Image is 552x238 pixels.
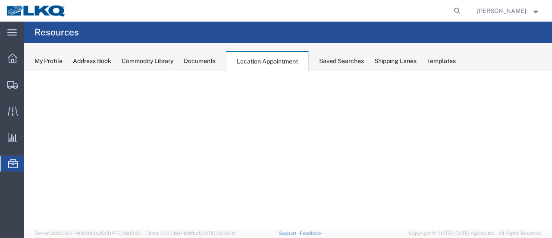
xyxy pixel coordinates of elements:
div: Saved Searches [319,57,364,66]
div: Location Appointment [226,51,309,71]
span: Copyright © [DATE]-[DATE] Agistix Inc., All Rights Reserved [409,230,542,237]
a: Feedback [300,231,322,236]
span: [DATE] 09:39:01 [200,231,235,236]
div: My Profile [34,57,63,66]
h4: Resources [34,22,79,43]
a: Support [279,231,300,236]
span: Server: 2025.19.0-49328d0a35e [34,231,141,236]
div: Templates [427,57,456,66]
iframe: FS Legacy Container [24,70,552,229]
span: Client: 2025.19.0-129fbcf [145,231,235,236]
button: [PERSON_NAME] [477,6,540,16]
span: [DATE] 09:50:51 [107,231,141,236]
span: Sopha Sam [477,6,526,16]
div: Address Book [73,57,111,66]
div: Commodity Library [122,57,173,66]
div: Shipping Lanes [374,57,417,66]
img: logo [6,4,66,17]
div: Documents [184,57,216,66]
